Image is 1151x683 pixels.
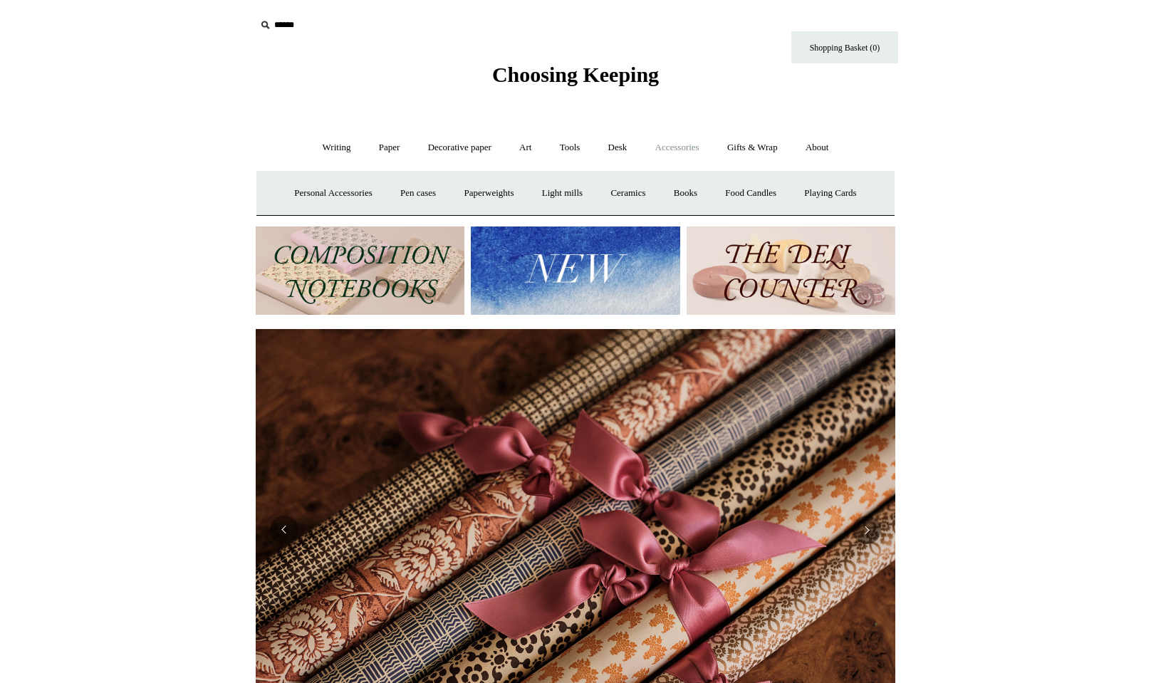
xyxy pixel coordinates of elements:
[714,129,791,167] a: Gifts & Wrap
[791,174,869,212] a: Playing Cards
[598,174,658,212] a: Ceramics
[661,174,710,212] a: Books
[506,129,544,167] a: Art
[492,74,659,84] a: Choosing Keeping
[793,129,842,167] a: About
[270,516,298,544] button: Previous
[471,226,679,316] img: New.jpg__PID:f73bdf93-380a-4a35-bcfe-7823039498e1
[853,516,881,544] button: Next
[310,129,364,167] a: Writing
[256,226,464,316] img: 202302 Composition ledgers.jpg__PID:69722ee6-fa44-49dd-a067-31375e5d54ec
[387,174,449,212] a: Pen cases
[791,31,898,63] a: Shopping Basket (0)
[415,129,504,167] a: Decorative paper
[547,129,593,167] a: Tools
[366,129,413,167] a: Paper
[642,129,712,167] a: Accessories
[529,174,595,212] a: Light mills
[712,174,789,212] a: Food Candles
[281,174,385,212] a: Personal Accessories
[492,63,659,86] span: Choosing Keeping
[595,129,640,167] a: Desk
[451,174,526,212] a: Paperweights
[687,226,895,316] img: The Deli Counter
